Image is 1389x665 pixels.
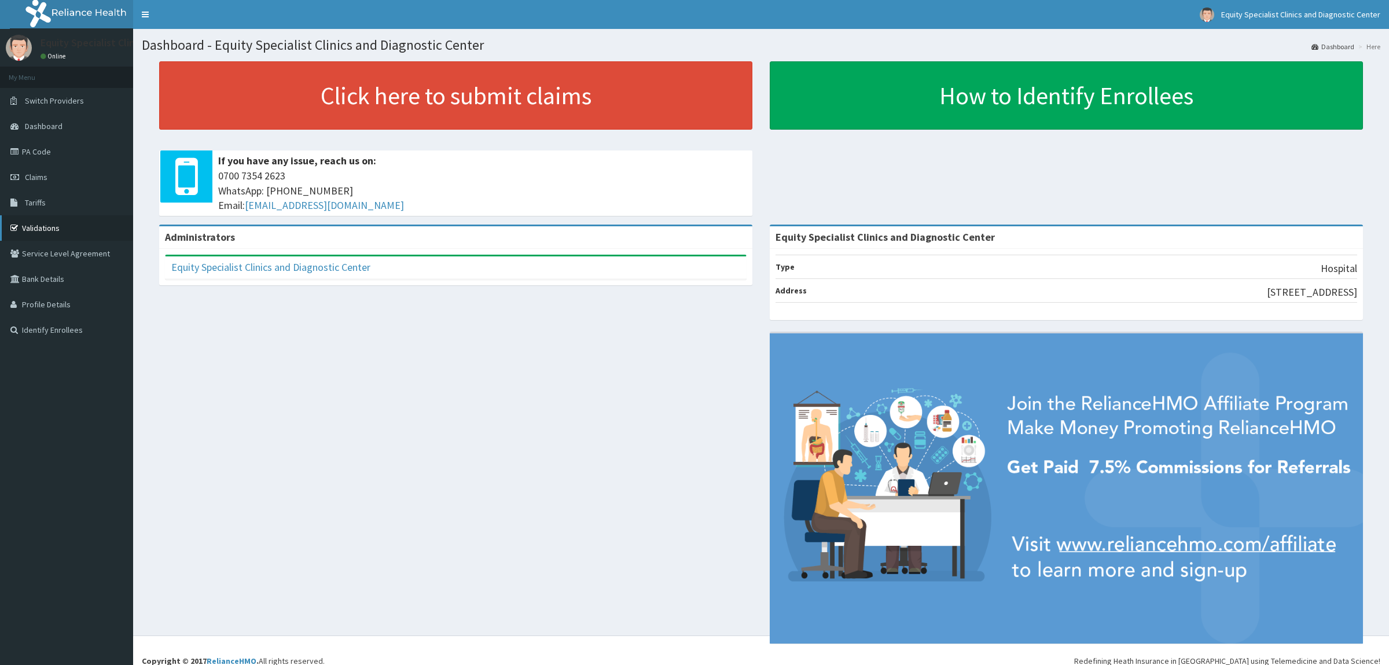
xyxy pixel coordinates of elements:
span: Tariffs [25,197,46,208]
span: Dashboard [25,121,63,131]
b: If you have any issue, reach us on: [218,154,376,167]
p: Hospital [1321,261,1357,276]
strong: Equity Specialist Clinics and Diagnostic Center [776,230,995,244]
span: 0700 7354 2623 WhatsApp: [PHONE_NUMBER] Email: [218,168,747,213]
p: [STREET_ADDRESS] [1267,285,1357,300]
b: Administrators [165,230,235,244]
a: Dashboard [1311,42,1354,52]
a: How to Identify Enrollees [770,61,1363,130]
a: Click here to submit claims [159,61,752,130]
b: Address [776,285,807,296]
a: Online [41,52,68,60]
img: User Image [1200,8,1214,22]
span: Claims [25,172,47,182]
h1: Dashboard - Equity Specialist Clinics and Diagnostic Center [142,38,1380,53]
span: Switch Providers [25,95,84,106]
span: Equity Specialist Clinics and Diagnostic Center [1221,9,1380,20]
a: [EMAIL_ADDRESS][DOMAIN_NAME] [245,199,404,212]
a: Equity Specialist Clinics and Diagnostic Center [171,260,370,274]
p: Equity Specialist Clinics and Diagnostic Center [41,38,250,48]
img: User Image [6,35,32,61]
b: Type [776,262,795,272]
img: provider-team-banner.png [770,333,1363,644]
li: Here [1355,42,1380,52]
